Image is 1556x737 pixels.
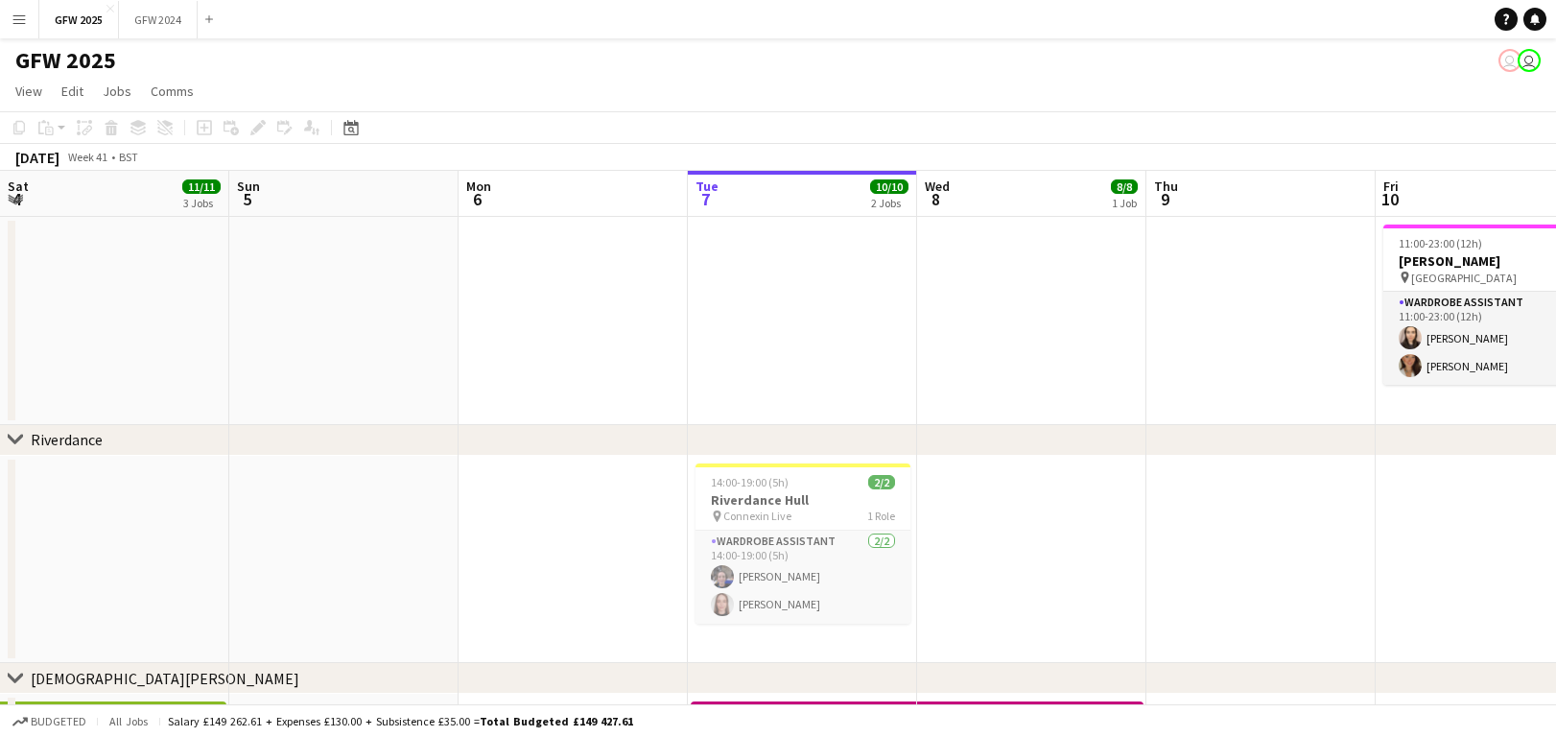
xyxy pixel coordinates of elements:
[119,1,198,38] button: GFW 2024
[466,178,491,195] span: Mon
[151,83,194,100] span: Comms
[15,83,42,100] span: View
[480,714,633,728] span: Total Budgeted £149 427.61
[1111,179,1138,194] span: 8/8
[1399,236,1482,250] span: 11:00-23:00 (12h)
[695,178,719,195] span: Tue
[106,714,152,728] span: All jobs
[5,188,29,210] span: 4
[183,196,220,210] div: 3 Jobs
[693,188,719,210] span: 7
[237,178,260,195] span: Sun
[168,714,633,728] div: Salary £149 262.61 + Expenses £130.00 + Subsistence £35.00 =
[870,179,908,194] span: 10/10
[695,491,910,509] h3: Riverdance Hull
[695,464,910,624] app-job-card: 14:00-19:00 (5h)2/2Riverdance Hull Connexin Live1 RoleWardrobe Assistant2/214:00-19:00 (5h)[PERSO...
[63,150,111,164] span: Week 41
[234,188,260,210] span: 5
[922,188,950,210] span: 8
[143,79,201,104] a: Comms
[1383,178,1399,195] span: Fri
[31,669,299,688] div: [DEMOGRAPHIC_DATA][PERSON_NAME]
[711,475,789,489] span: 14:00-19:00 (5h)
[15,148,59,167] div: [DATE]
[39,1,119,38] button: GFW 2025
[463,188,491,210] span: 6
[868,475,895,489] span: 2/2
[182,179,221,194] span: 11/11
[54,79,91,104] a: Edit
[925,178,950,195] span: Wed
[8,178,29,195] span: Sat
[1154,178,1178,195] span: Thu
[871,196,908,210] div: 2 Jobs
[1498,49,1521,72] app-user-avatar: Mike Bolton
[723,509,791,523] span: Connexin Live
[867,509,895,523] span: 1 Role
[31,715,86,728] span: Budgeted
[695,531,910,624] app-card-role: Wardrobe Assistant2/214:00-19:00 (5h)[PERSON_NAME][PERSON_NAME]
[10,711,89,732] button: Budgeted
[1380,188,1399,210] span: 10
[119,150,138,164] div: BST
[15,46,116,75] h1: GFW 2025
[31,430,103,449] div: Riverdance
[103,83,131,100] span: Jobs
[1151,188,1178,210] span: 9
[95,79,139,104] a: Jobs
[8,79,50,104] a: View
[1112,196,1137,210] div: 1 Job
[61,83,83,100] span: Edit
[1411,271,1517,285] span: [GEOGRAPHIC_DATA]
[1518,49,1541,72] app-user-avatar: Mike Bolton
